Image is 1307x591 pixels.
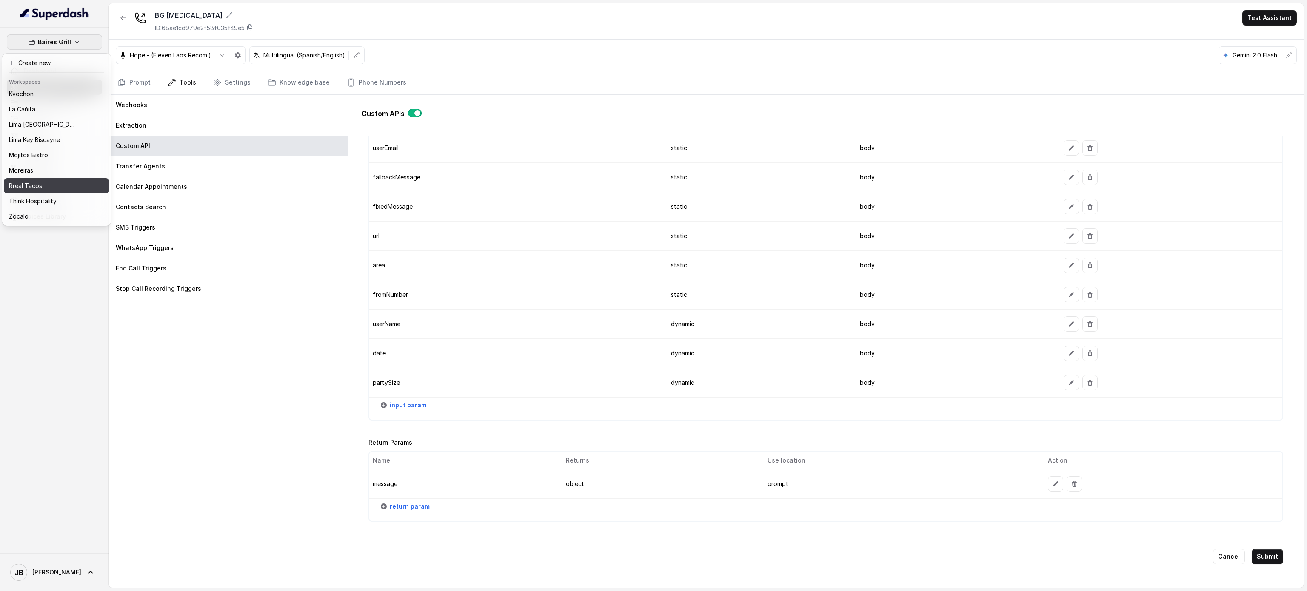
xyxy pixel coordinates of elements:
p: Kyochon [9,89,34,99]
p: Mojitos Bistro [9,150,48,160]
p: La Cañita [9,104,35,114]
p: Baires Grill [38,37,71,47]
p: Lima [GEOGRAPHIC_DATA] [9,119,77,130]
div: Baires Grill [2,54,111,226]
header: Workspaces [4,74,109,88]
p: Rreal Tacos [9,181,42,191]
p: Zocalo [9,211,29,222]
button: Baires Grill [7,34,102,50]
p: Moreiras [9,165,33,176]
p: Lima Key Biscayne [9,135,60,145]
p: Think Hospitality [9,196,57,206]
button: Create new [4,55,109,71]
